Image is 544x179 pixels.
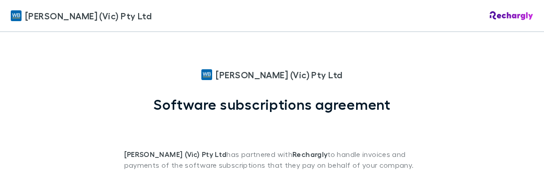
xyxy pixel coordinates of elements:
[124,113,420,170] p: has partnered with to handle invoices and payments of the software subscriptions that they pay on...
[201,69,212,80] img: William Buck (Vic) Pty Ltd's Logo
[153,96,391,113] h1: Software subscriptions agreement
[490,11,533,20] img: Rechargly Logo
[292,150,327,159] strong: Rechargly
[25,9,152,22] span: [PERSON_NAME] (Vic) Pty Ltd
[11,10,22,21] img: William Buck (Vic) Pty Ltd's Logo
[124,150,227,159] strong: [PERSON_NAME] (Vic) Pty Ltd
[216,68,342,81] span: [PERSON_NAME] (Vic) Pty Ltd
